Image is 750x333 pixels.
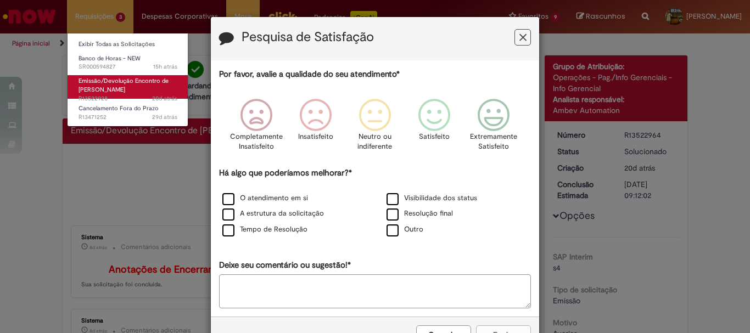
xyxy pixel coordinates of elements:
[387,208,453,219] label: Resolução final
[406,91,462,166] div: Satisfeito
[79,63,177,71] span: SR000594827
[466,91,522,166] div: Extremamente Satisfeito
[230,132,283,152] p: Completamente Insatisfeito
[387,224,423,235] label: Outro
[152,113,177,121] span: 29d atrás
[387,193,477,204] label: Visibilidade dos status
[222,224,307,235] label: Tempo de Resolução
[222,208,324,219] label: A estrutura da solicitação
[228,91,284,166] div: Completamente Insatisfeito
[68,75,188,99] a: Aberto R13522928 : Emissão/Devolução Encontro de Contas Fornecedor
[298,132,333,142] p: Insatisfeito
[68,103,188,123] a: Aberto R13471252 : Cancelamento Fora do Prazo
[79,104,159,112] span: Cancelamento Fora do Prazo
[242,30,374,44] label: Pesquisa de Satisfação
[67,33,188,127] ul: Requisições
[152,94,177,103] span: 20d atrás
[219,167,531,238] div: Há algo que poderíamos melhorar?*
[219,69,400,80] label: Por favor, avalie a qualidade do seu atendimento*
[79,94,177,103] span: R13522928
[470,132,517,152] p: Extremamente Satisfeito
[79,54,141,63] span: Banco de Horas - NEW
[355,132,395,152] p: Neutro ou indiferente
[153,63,177,71] span: 15h atrás
[68,38,188,50] a: Exibir Todas as Solicitações
[419,132,450,142] p: Satisfeito
[347,91,403,166] div: Neutro ou indiferente
[219,259,351,271] label: Deixe seu comentário ou sugestão!*
[153,63,177,71] time: 30/09/2025 15:00:06
[79,113,177,122] span: R13471252
[152,113,177,121] time: 02/09/2025 09:39:55
[152,94,177,103] time: 11/09/2025 14:41:41
[68,53,188,73] a: Aberto SR000594827 : Banco de Horas - NEW
[79,77,169,94] span: Emissão/Devolução Encontro de [PERSON_NAME]
[288,91,344,166] div: Insatisfeito
[222,193,308,204] label: O atendimento em si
